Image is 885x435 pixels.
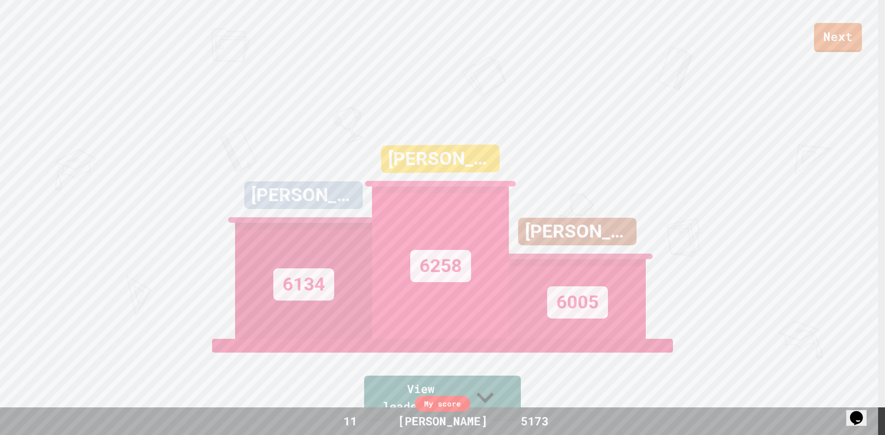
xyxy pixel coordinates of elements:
div: [PERSON_NAME] [389,412,497,430]
div: 6134 [273,268,334,301]
div: [PERSON_NAME] [244,181,363,209]
div: 11 [316,412,385,430]
div: [PERSON_NAME] [381,145,500,173]
div: [PERSON_NAME] [518,218,637,245]
iframe: chat widget [846,398,876,426]
div: 6258 [410,250,471,282]
div: 6005 [547,286,608,319]
div: My score [415,396,470,412]
div: 5173 [500,412,569,430]
a: View leaderboard [364,376,521,421]
a: Next [814,23,862,52]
